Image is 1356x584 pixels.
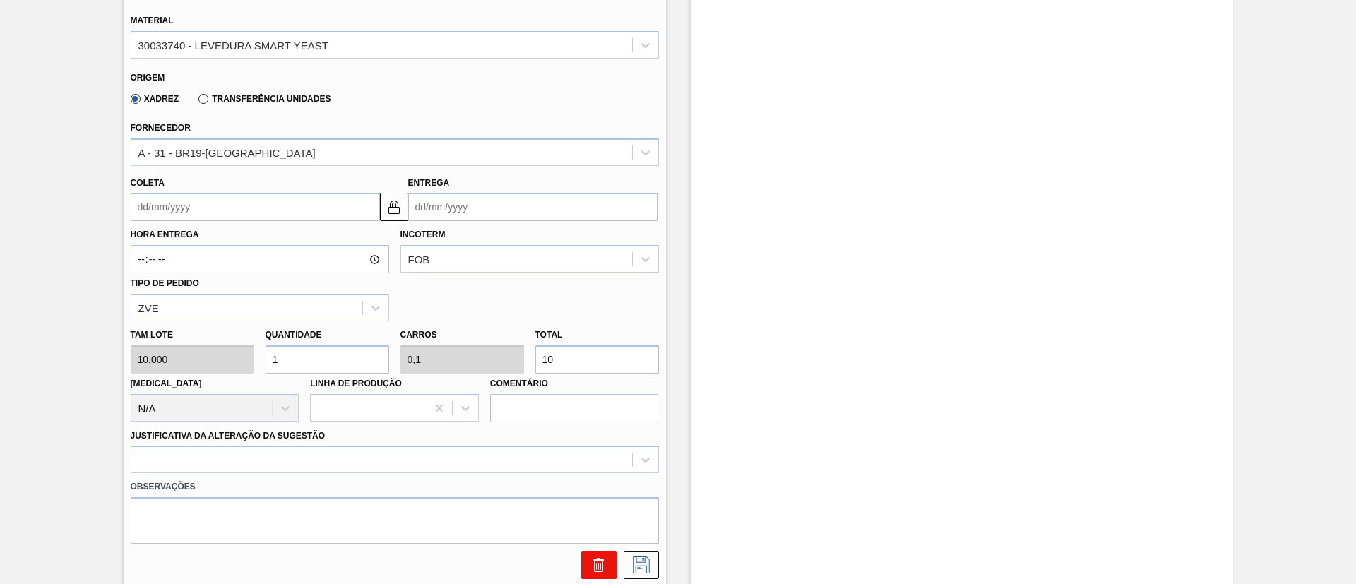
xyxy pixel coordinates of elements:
[131,477,659,497] label: Observações
[138,302,159,314] div: ZVE
[574,551,617,579] div: Excluir Sugestão
[138,146,316,158] div: A - 31 - BR19-[GEOGRAPHIC_DATA]
[617,551,659,579] div: Salvar Sugestão
[131,225,389,245] label: Hora Entrega
[386,198,403,215] img: locked
[408,193,658,221] input: dd/mm/yyyy
[535,330,563,340] label: Total
[380,193,408,221] button: locked
[131,325,254,345] label: Tam lote
[138,39,328,51] div: 30033740 - LEVEDURA SMART YEAST
[310,379,402,388] label: Linha de Produção
[266,330,322,340] label: Quantidade
[131,278,199,288] label: Tipo de pedido
[408,178,450,188] label: Entrega
[131,123,191,133] label: Fornecedor
[400,330,437,340] label: Carros
[131,431,326,441] label: Justificativa da Alteração da Sugestão
[198,94,331,104] label: Transferência Unidades
[131,193,380,221] input: dd/mm/yyyy
[408,254,430,266] div: FOB
[131,16,174,25] label: Material
[131,94,179,104] label: Xadrez
[400,230,446,239] label: Incoterm
[490,374,659,394] label: Comentário
[131,73,165,83] label: Origem
[131,379,202,388] label: [MEDICAL_DATA]
[131,178,165,188] label: Coleta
